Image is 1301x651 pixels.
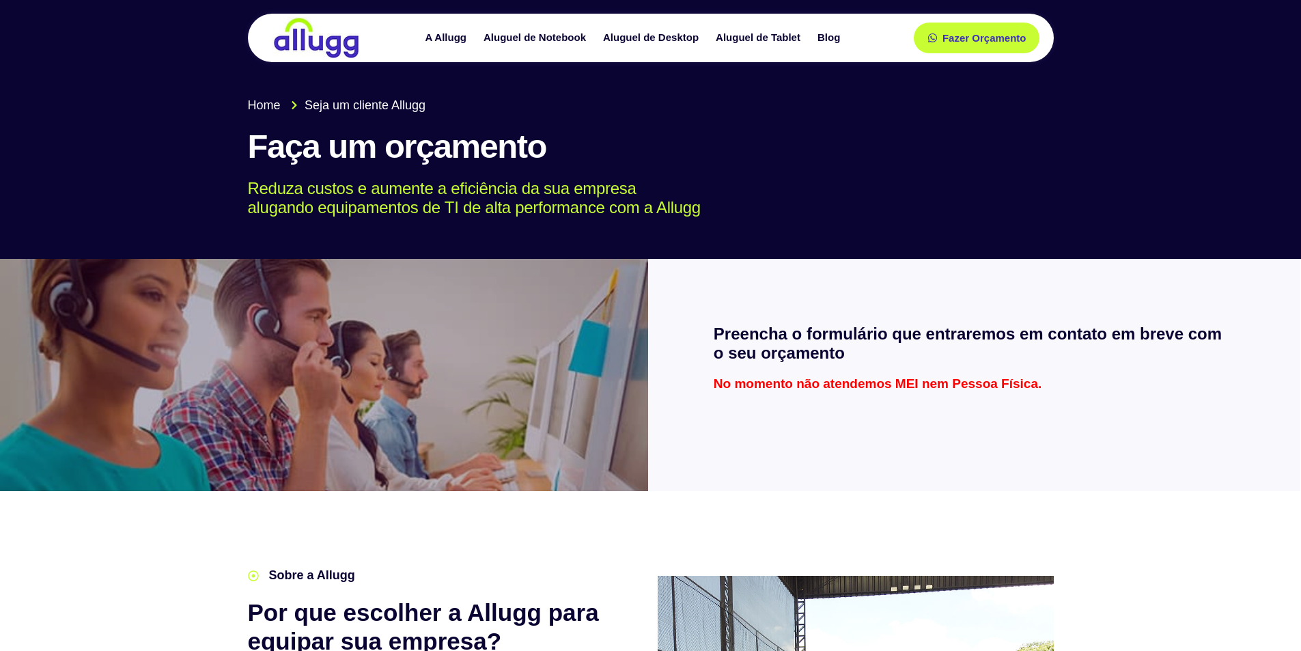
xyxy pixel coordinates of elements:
[714,377,1235,390] p: No momento não atendemos MEI nem Pessoa Física.
[272,17,361,59] img: locação de TI é Allugg
[942,33,1026,43] span: Fazer Orçamento
[709,26,811,50] a: Aluguel de Tablet
[914,23,1040,53] a: Fazer Orçamento
[714,324,1235,364] h2: Preencha o formulário que entraremos em contato em breve com o seu orçamento
[301,96,425,115] span: Seja um cliente Allugg
[811,26,850,50] a: Blog
[248,128,1054,165] h1: Faça um orçamento
[596,26,709,50] a: Aluguel de Desktop
[418,26,477,50] a: A Allugg
[248,179,1034,219] p: Reduza custos e aumente a eficiência da sua empresa alugando equipamentos de TI de alta performan...
[248,96,281,115] span: Home
[477,26,596,50] a: Aluguel de Notebook
[266,566,355,585] span: Sobre a Allugg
